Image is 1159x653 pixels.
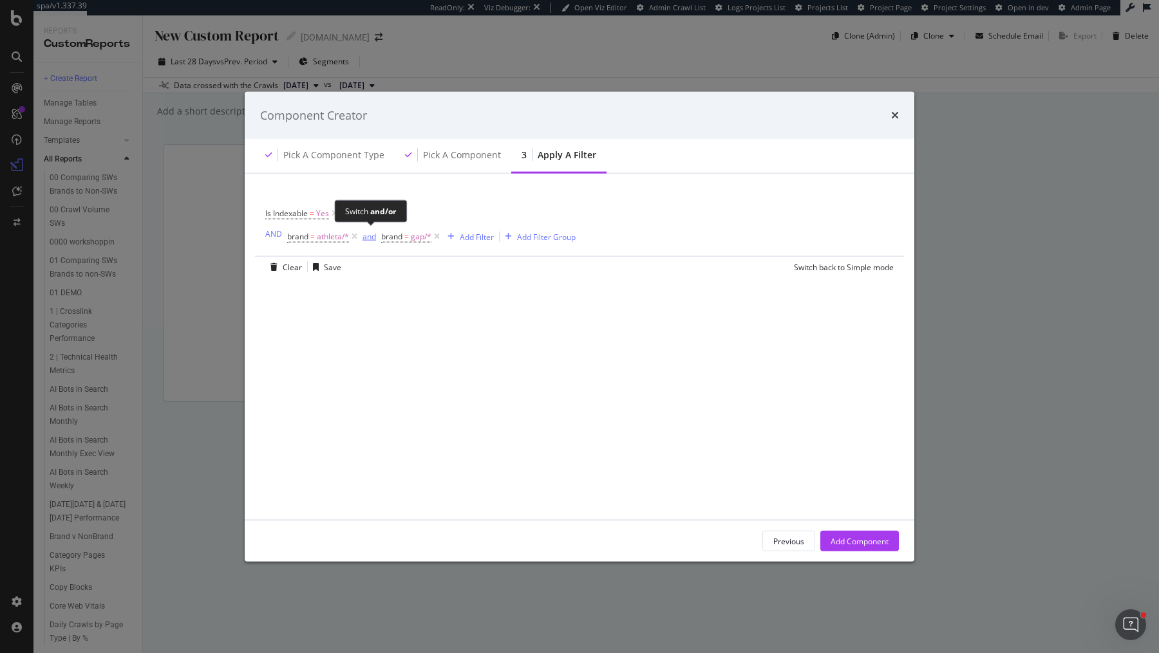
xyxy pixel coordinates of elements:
[260,107,367,124] div: Component Creator
[317,228,349,246] span: athleta/*
[245,91,914,562] div: modal
[265,257,302,277] button: Clear
[538,149,596,161] div: Apply a Filter
[345,205,396,216] div: Switch
[460,231,494,242] div: Add Filter
[522,149,527,161] div: 3
[310,208,314,219] span: =
[283,261,302,272] div: Clear
[831,535,889,546] div: Add Component
[265,208,308,219] span: Is Indexable
[316,205,329,223] span: Yes
[363,230,376,243] button: and
[789,257,894,277] button: Switch back to Simple mode
[287,231,308,242] span: brand
[411,228,431,246] span: gap/*
[310,231,315,242] span: =
[381,231,402,242] span: brand
[442,229,494,244] button: Add Filter
[762,531,815,551] button: Previous
[404,231,409,242] span: =
[820,531,899,551] button: Add Component
[324,261,341,272] div: Save
[370,205,396,216] div: and/or
[1115,609,1146,640] iframe: Intercom live chat
[794,261,894,272] div: Switch back to Simple mode
[265,228,282,239] div: AND
[500,229,576,244] button: Add Filter Group
[891,107,899,124] div: times
[265,228,282,240] button: AND
[308,257,341,277] button: Save
[283,149,384,161] div: Pick a Component type
[517,231,576,242] div: Add Filter Group
[423,149,501,161] div: Pick a Component
[363,231,376,242] div: and
[773,535,804,546] div: Previous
